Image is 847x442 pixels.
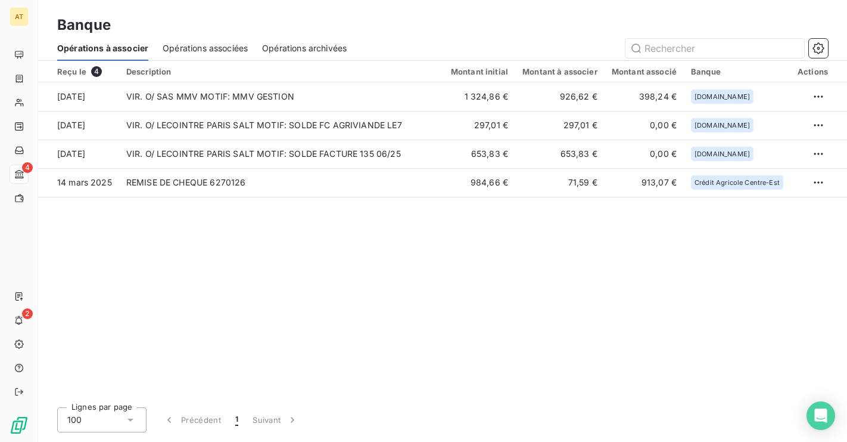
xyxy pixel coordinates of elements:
[235,414,238,426] span: 1
[57,14,111,36] h3: Banque
[515,168,605,197] td: 71,59 €
[515,140,605,168] td: 653,83 €
[38,140,119,168] td: [DATE]
[10,416,29,435] img: Logo LeanPay
[119,140,444,168] td: VIR. O/ LECOINTRE PARIS SALT MOTIF: SOLDE FACTURE 135 06/25
[806,401,835,430] div: Open Intercom Messenger
[119,82,444,111] td: VIR. O/ SAS MMV MOTIF: MMV GESTION
[57,42,148,54] span: Opérations à associer
[625,39,804,58] input: Rechercher
[10,7,29,26] div: AT
[691,67,783,76] div: Banque
[126,67,437,76] div: Description
[515,111,605,140] td: 297,01 €
[605,111,684,140] td: 0,00 €
[156,407,228,432] button: Précédent
[444,140,515,168] td: 653,83 €
[522,67,597,76] div: Montant à associer
[695,179,780,186] span: Crédit Agricole Centre-Est
[22,308,33,319] span: 2
[605,168,684,197] td: 913,07 €
[38,82,119,111] td: [DATE]
[444,82,515,111] td: 1 324,86 €
[612,67,677,76] div: Montant associé
[515,82,605,111] td: 926,62 €
[119,168,444,197] td: REMISE DE CHEQUE 6270126
[57,66,112,77] div: Reçu le
[119,111,444,140] td: VIR. O/ LECOINTRE PARIS SALT MOTIF: SOLDE FC AGRIVIANDE LE7
[38,111,119,140] td: [DATE]
[444,168,515,197] td: 984,66 €
[605,82,684,111] td: 398,24 €
[22,162,33,173] span: 4
[228,407,245,432] button: 1
[91,66,102,77] span: 4
[245,407,306,432] button: Suivant
[605,140,684,168] td: 0,00 €
[444,111,515,140] td: 297,01 €
[67,414,82,426] span: 100
[262,42,347,54] span: Opérations archivées
[163,42,248,54] span: Opérations associées
[695,122,750,129] span: [DOMAIN_NAME]
[451,67,508,76] div: Montant initial
[798,67,828,76] div: Actions
[38,168,119,197] td: 14 mars 2025
[695,93,750,100] span: [DOMAIN_NAME]
[695,150,750,157] span: [DOMAIN_NAME]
